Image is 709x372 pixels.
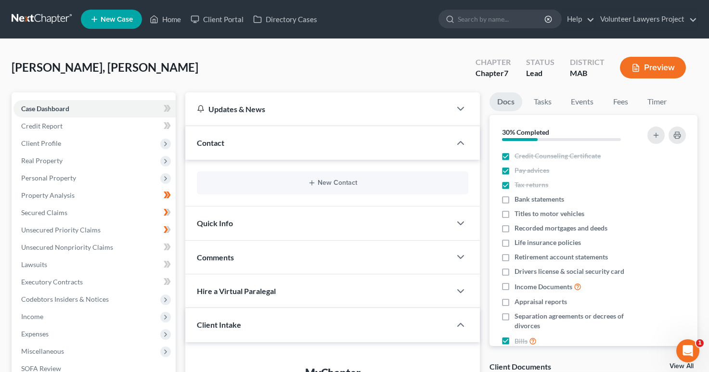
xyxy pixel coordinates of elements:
span: Secured Claims [21,208,67,217]
a: Client Portal [186,11,248,28]
span: Titles to motor vehicles [515,209,584,218]
span: Pay advices [515,166,549,175]
span: Separation agreements or decrees of divorces [515,311,637,331]
button: New Contact [205,179,461,187]
span: 7 [504,68,508,77]
span: Hire a Virtual Paralegal [197,286,276,295]
a: Secured Claims [13,204,176,221]
span: Contact [197,138,224,147]
span: Life insurance policies [515,238,581,247]
span: Unsecured Priority Claims [21,226,101,234]
div: Updates & News [197,104,439,114]
span: Client Intake [197,320,241,329]
div: Lead [526,68,554,79]
span: [PERSON_NAME], [PERSON_NAME] [12,60,198,74]
input: Search by name... [458,10,546,28]
strong: 30% Completed [502,128,549,136]
span: Appraisal reports [515,297,567,307]
a: Home [145,11,186,28]
a: Directory Cases [248,11,322,28]
span: Personal Property [21,174,76,182]
a: Events [563,92,601,111]
span: Case Dashboard [21,104,69,113]
span: Bank statements [515,194,564,204]
span: Credit Counseling Certificate [515,151,601,161]
div: Status [526,57,554,68]
span: Recorded mortgages and deeds [515,223,607,233]
span: Real Property [21,156,63,165]
a: Credit Report [13,117,176,135]
span: Comments [197,253,234,262]
span: Bills [515,336,528,346]
a: Executory Contracts [13,273,176,291]
span: Lawsuits [21,260,47,269]
button: Preview [620,57,686,78]
div: MAB [570,68,605,79]
a: Property Analysis [13,187,176,204]
div: Client Documents [490,361,551,372]
a: Help [562,11,594,28]
iframe: Intercom live chat [676,339,699,362]
a: Docs [490,92,522,111]
a: Unsecured Nonpriority Claims [13,239,176,256]
span: Credit Report [21,122,63,130]
a: Fees [605,92,636,111]
div: Chapter [476,68,511,79]
span: Income Documents [515,282,572,292]
span: Client Profile [21,139,61,147]
a: Case Dashboard [13,100,176,117]
span: New Case [101,16,133,23]
span: Unsecured Nonpriority Claims [21,243,113,251]
a: Volunteer Lawyers Project [595,11,697,28]
span: Expenses [21,330,49,338]
span: Executory Contracts [21,278,83,286]
div: District [570,57,605,68]
a: Timer [640,92,674,111]
span: Tax returns [515,180,548,190]
span: Property Analysis [21,191,75,199]
a: Unsecured Priority Claims [13,221,176,239]
span: Income [21,312,43,321]
span: Codebtors Insiders & Notices [21,295,109,303]
span: Miscellaneous [21,347,64,355]
div: Chapter [476,57,511,68]
span: Retirement account statements [515,252,608,262]
a: Lawsuits [13,256,176,273]
span: Drivers license & social security card [515,267,624,276]
span: 1 [696,339,704,347]
a: Tasks [526,92,559,111]
a: View All [670,363,694,370]
span: Quick Info [197,218,233,228]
